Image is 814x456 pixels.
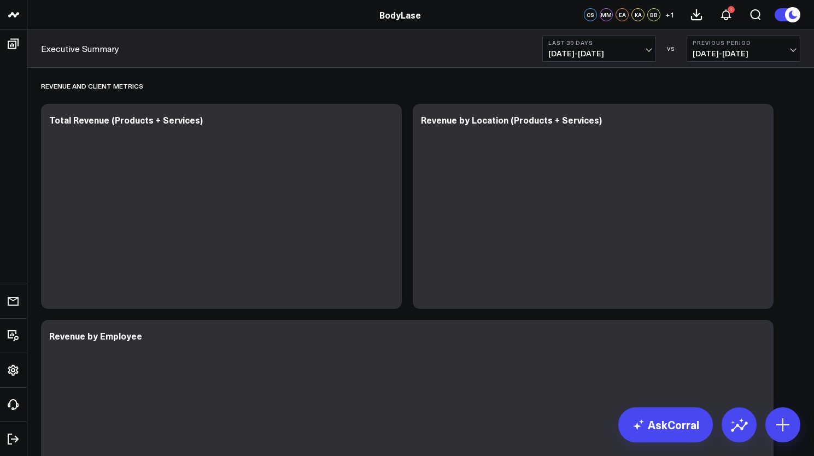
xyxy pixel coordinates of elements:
[663,8,676,21] button: +1
[728,6,735,13] div: 1
[421,114,602,126] div: Revenue by Location (Products + Services)
[379,9,421,21] a: BodyLase
[665,11,675,19] span: + 1
[616,8,629,21] div: EA
[584,8,597,21] div: CS
[41,73,143,98] div: Revenue and Client Metrics
[647,8,660,21] div: BB
[600,8,613,21] div: MM
[542,36,656,62] button: Last 30 Days[DATE]-[DATE]
[693,49,794,58] span: [DATE] - [DATE]
[41,43,119,55] a: Executive Summary
[49,114,203,126] div: Total Revenue (Products + Services)
[548,49,650,58] span: [DATE] - [DATE]
[618,407,713,442] a: AskCorral
[661,45,681,52] div: VS
[687,36,800,62] button: Previous Period[DATE]-[DATE]
[631,8,645,21] div: KA
[548,39,650,46] b: Last 30 Days
[693,39,794,46] b: Previous Period
[49,330,142,342] div: Revenue by Employee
